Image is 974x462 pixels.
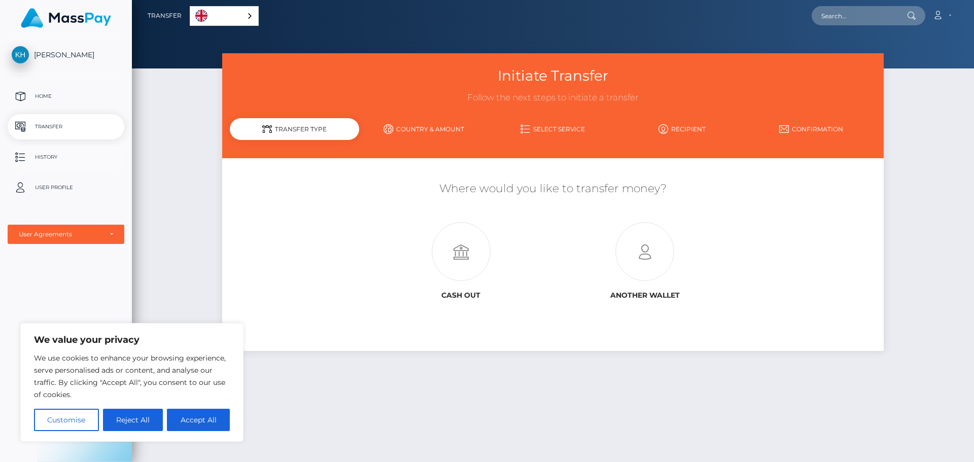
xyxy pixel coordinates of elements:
[19,230,102,238] div: User Agreements
[617,120,747,138] a: Recipient
[230,181,876,197] h5: Where would you like to transfer money?
[12,119,120,134] p: Transfer
[561,291,729,300] h6: Another wallet
[167,409,230,431] button: Accept All
[8,175,124,200] a: User Profile
[34,409,99,431] button: Customise
[812,6,907,25] input: Search...
[34,352,230,401] p: We use cookies to enhance your browsing experience, serve personalised ads or content, and analys...
[12,180,120,195] p: User Profile
[12,150,120,165] p: History
[230,66,876,86] h3: Initiate Transfer
[8,145,124,170] a: History
[8,84,124,109] a: Home
[103,409,163,431] button: Reject All
[12,89,120,104] p: Home
[8,50,124,59] span: [PERSON_NAME]
[21,8,111,28] img: MassPay
[34,334,230,346] p: We value your privacy
[190,7,258,25] a: English
[359,120,489,138] a: Country & Amount
[230,118,359,140] div: Transfer Type
[8,114,124,139] a: Transfer
[8,225,124,244] button: User Agreements
[377,291,545,300] h6: Cash out
[489,120,618,138] a: Select Service
[230,92,876,104] h3: Follow the next steps to initiate a transfer
[747,120,876,138] a: Confirmation
[148,5,182,26] a: Transfer
[190,6,259,26] aside: Language selected: English
[190,6,259,26] div: Language
[20,323,243,442] div: We value your privacy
